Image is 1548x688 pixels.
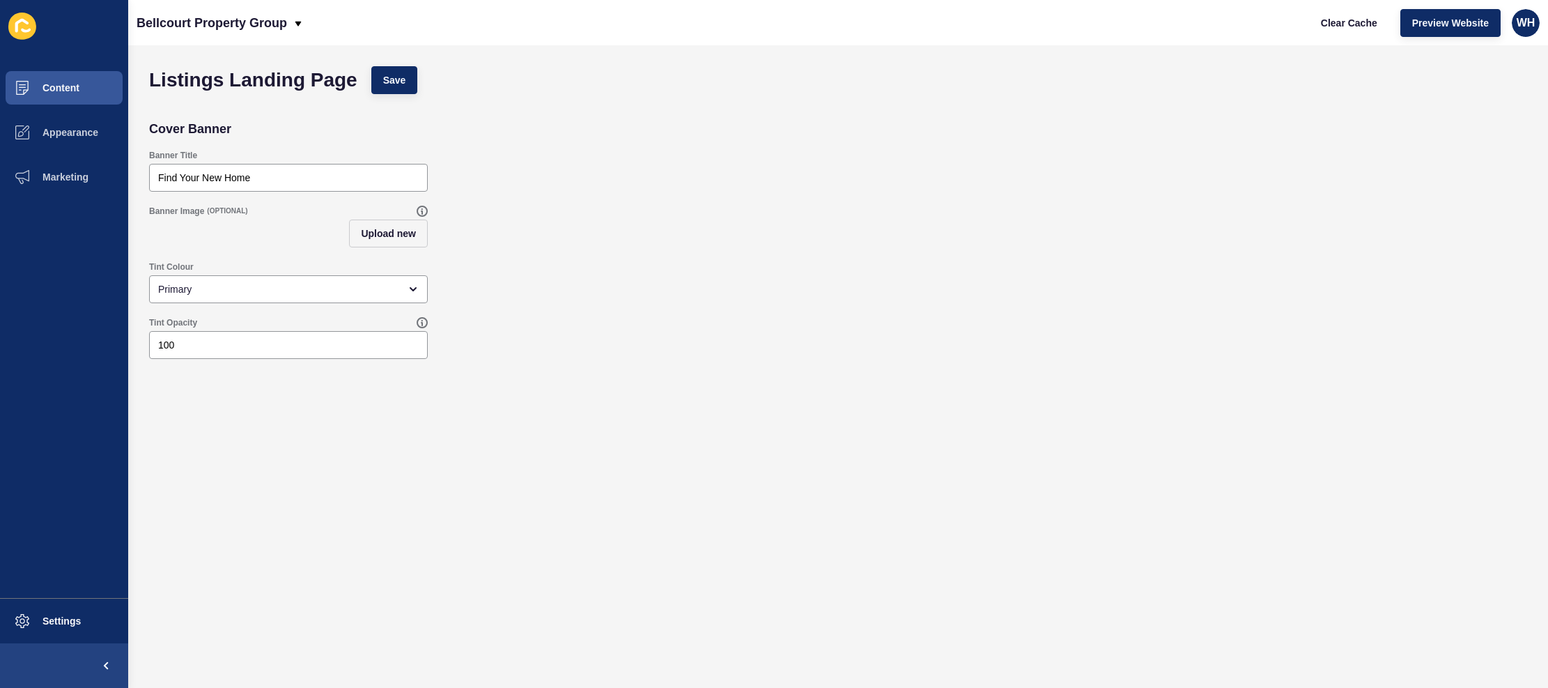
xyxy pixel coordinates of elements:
[207,206,247,216] span: (OPTIONAL)
[1400,9,1501,37] button: Preview Website
[1412,16,1489,30] span: Preview Website
[149,73,357,87] h1: Listings Landing Page
[137,6,287,40] p: Bellcourt Property Group
[149,275,428,303] div: open menu
[149,206,204,217] label: Banner Image
[371,66,418,94] button: Save
[149,261,194,273] label: Tint Colour
[1321,16,1377,30] span: Clear Cache
[149,122,231,136] h2: Cover Banner
[149,317,197,328] label: Tint Opacity
[383,73,406,87] span: Save
[1517,16,1535,30] span: WH
[1309,9,1389,37] button: Clear Cache
[149,150,197,161] label: Banner Title
[349,220,428,247] button: Upload new
[361,227,416,240] span: Upload new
